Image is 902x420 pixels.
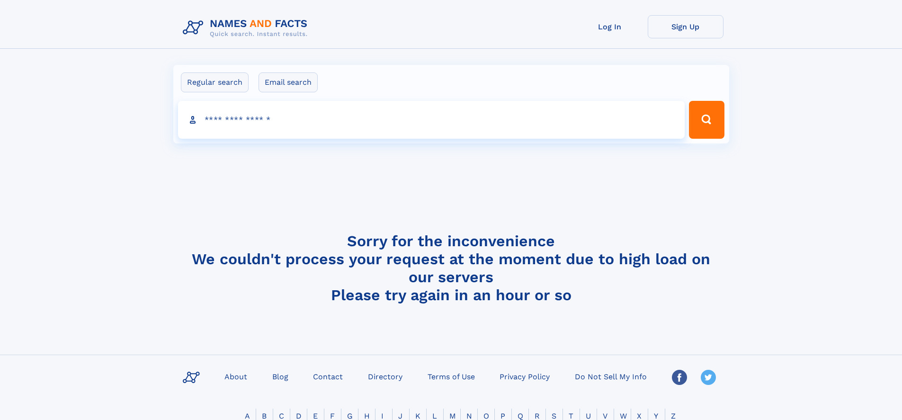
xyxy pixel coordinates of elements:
a: Terms of Use [424,369,479,383]
img: Twitter [701,370,716,385]
a: About [221,369,251,383]
a: Contact [309,369,347,383]
label: Email search [259,72,318,92]
a: Do Not Sell My Info [571,369,651,383]
img: Facebook [672,370,687,385]
h4: Sorry for the inconvenience We couldn't process your request at the moment due to high load on ou... [179,232,723,304]
img: Logo Names and Facts [179,15,315,41]
a: Blog [268,369,292,383]
label: Regular search [181,72,249,92]
input: search input [178,101,685,139]
a: Directory [364,369,406,383]
a: Privacy Policy [496,369,554,383]
button: Search Button [689,101,724,139]
a: Log In [572,15,648,38]
a: Sign Up [648,15,723,38]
